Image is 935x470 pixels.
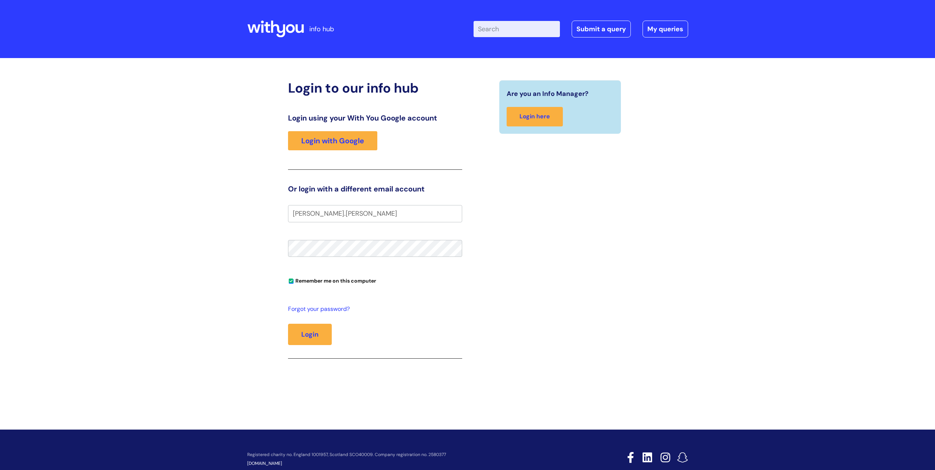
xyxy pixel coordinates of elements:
span: Are you an Info Manager? [507,88,589,100]
h3: Or login with a different email account [288,184,462,193]
button: Login [288,324,332,345]
input: Search [474,21,560,37]
h3: Login using your With You Google account [288,114,462,122]
label: Remember me on this computer [288,276,376,284]
a: [DOMAIN_NAME] [247,460,282,466]
p: Registered charity no. England 1001957, Scotland SCO40009. Company registration no. 2580377 [247,452,575,457]
a: Login with Google [288,131,377,150]
h2: Login to our info hub [288,80,462,96]
div: You can uncheck this option if you're logging in from a shared device [288,275,462,286]
a: Submit a query [572,21,631,37]
a: Login here [507,107,563,126]
a: My queries [643,21,688,37]
a: Forgot your password? [288,304,458,315]
input: Remember me on this computer [289,279,294,284]
p: info hub [309,23,334,35]
input: Your e-mail address [288,205,462,222]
